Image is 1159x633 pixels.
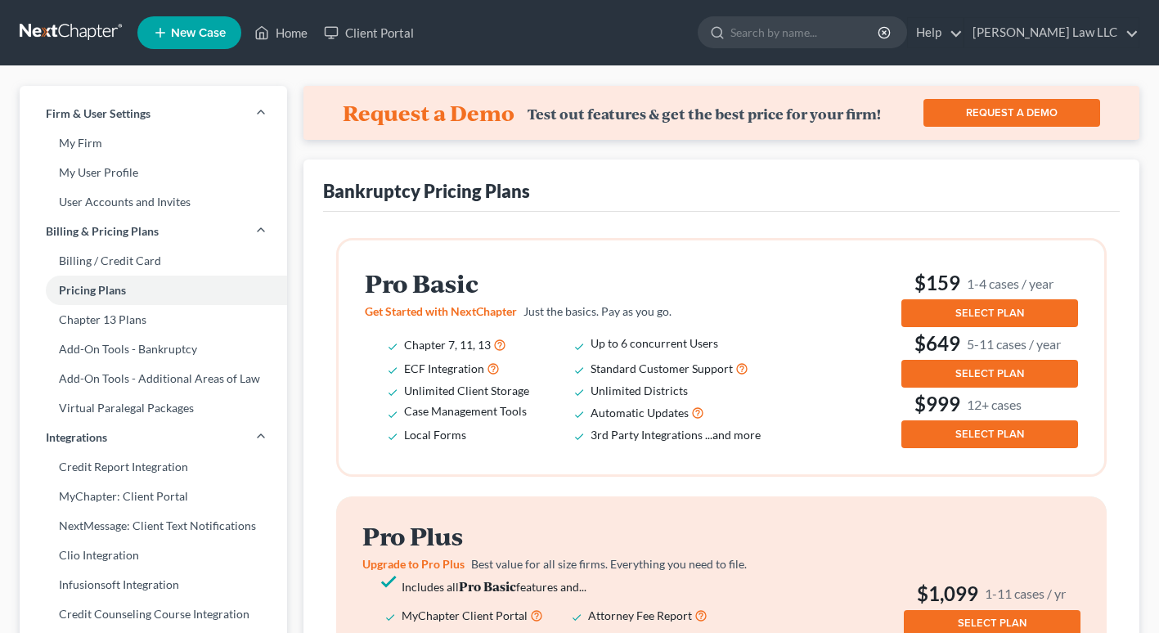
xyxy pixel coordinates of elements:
a: Add-On Tools - Bankruptcy [20,334,287,364]
a: Billing & Pricing Plans [20,217,287,246]
span: Upgrade to Pro Plus [362,557,465,571]
span: Unlimited Client Storage [404,384,529,397]
a: Integrations [20,423,287,452]
a: REQUEST A DEMO [923,99,1100,127]
div: Test out features & get the best price for your firm! [528,105,881,123]
a: Virtual Paralegal Packages [20,393,287,423]
small: 1-4 cases / year [967,275,1053,292]
h3: $159 [901,270,1078,296]
a: My Firm [20,128,287,158]
h3: $999 [901,391,1078,417]
a: Pricing Plans [20,276,287,305]
a: Add-On Tools - Additional Areas of Law [20,364,287,393]
span: Case Management Tools [404,404,527,418]
a: Clio Integration [20,541,287,570]
span: ECF Integration [404,361,484,375]
h2: Pro Basic [365,270,784,297]
div: Bankruptcy Pricing Plans [323,179,530,203]
small: 12+ cases [967,396,1022,413]
span: Attorney Fee Report [588,608,692,622]
span: Best value for all size firms. Everything you need to file. [471,557,747,571]
span: MyChapter Client Portal [402,608,528,622]
button: SELECT PLAN [901,299,1078,327]
a: Credit Report Integration [20,452,287,482]
h4: Request a Demo [343,100,514,126]
a: Billing / Credit Card [20,246,287,276]
a: NextMessage: Client Text Notifications [20,511,287,541]
span: SELECT PLAN [958,617,1026,630]
small: 1-11 cases / yr [985,585,1066,602]
a: Help [908,18,963,47]
input: Search by name... [730,17,880,47]
span: New Case [171,27,226,39]
iframe: Intercom live chat [1103,577,1143,617]
span: 3rd Party Integrations [591,428,703,442]
span: SELECT PLAN [955,428,1024,441]
span: SELECT PLAN [955,367,1024,380]
strong: Pro Basic [459,577,516,595]
span: Includes all features and... [402,580,586,594]
small: 5-11 cases / year [967,335,1061,352]
a: MyChapter: Client Portal [20,482,287,511]
span: ...and more [705,428,761,442]
h2: Pro Plus [362,523,781,550]
a: My User Profile [20,158,287,187]
span: SELECT PLAN [955,307,1024,320]
span: Unlimited Districts [591,384,688,397]
button: SELECT PLAN [901,360,1078,388]
span: Firm & User Settings [46,105,150,122]
a: User Accounts and Invites [20,187,287,217]
button: SELECT PLAN [901,420,1078,448]
a: Infusionsoft Integration [20,570,287,599]
a: Chapter 13 Plans [20,305,287,334]
a: Client Portal [316,18,422,47]
a: Firm & User Settings [20,99,287,128]
span: Get Started with NextChapter [365,304,517,318]
a: Home [246,18,316,47]
h3: $1,099 [904,581,1080,607]
span: Up to 6 concurrent Users [591,336,718,350]
span: Standard Customer Support [591,361,733,375]
span: Chapter 7, 11, 13 [404,338,491,352]
span: Automatic Updates [591,406,689,420]
span: Local Forms [404,428,466,442]
span: Just the basics. Pay as you go. [523,304,672,318]
h3: $649 [901,330,1078,357]
a: [PERSON_NAME] Law LLC [964,18,1139,47]
span: Billing & Pricing Plans [46,223,159,240]
span: Integrations [46,429,107,446]
a: Credit Counseling Course Integration [20,599,287,629]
